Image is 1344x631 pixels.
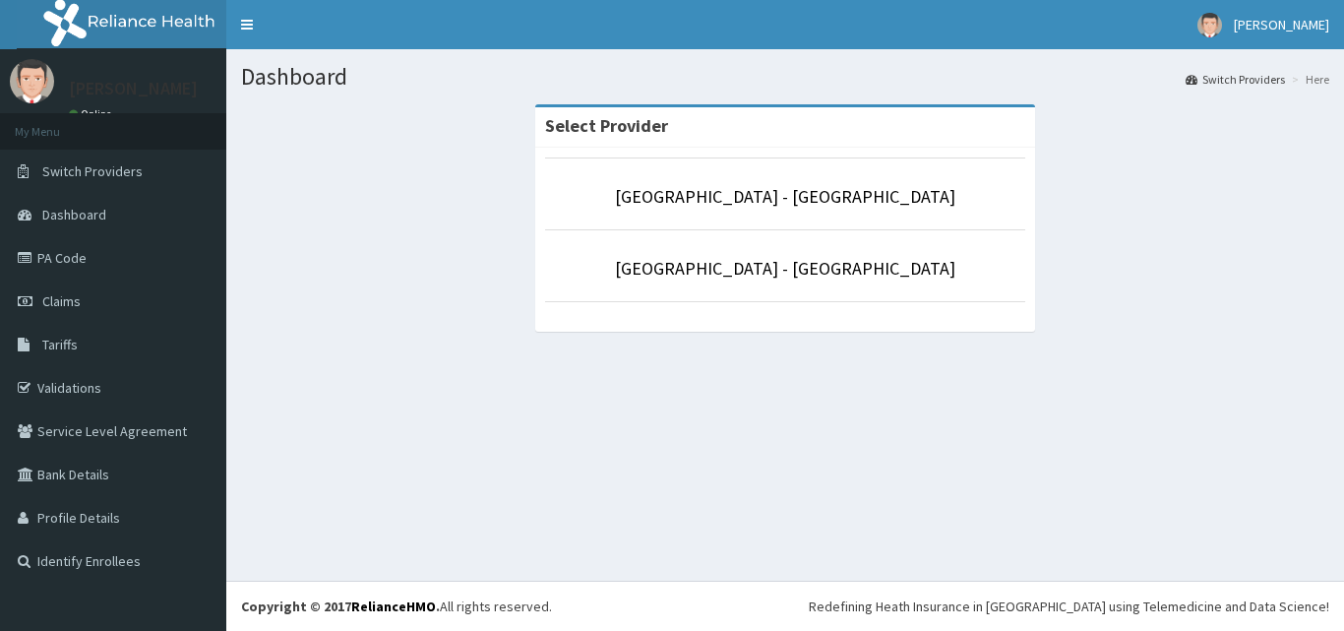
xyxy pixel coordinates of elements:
[10,59,54,103] img: User Image
[1234,16,1329,33] span: [PERSON_NAME]
[809,597,1329,616] div: Redefining Heath Insurance in [GEOGRAPHIC_DATA] using Telemedicine and Data Science!
[1186,71,1285,88] a: Switch Providers
[241,64,1329,90] h1: Dashboard
[42,162,143,180] span: Switch Providers
[351,598,436,615] a: RelianceHMO
[69,107,116,121] a: Online
[226,581,1344,631] footer: All rights reserved.
[42,336,78,353] span: Tariffs
[241,598,440,615] strong: Copyright © 2017 .
[69,80,198,97] p: [PERSON_NAME]
[615,257,955,280] a: [GEOGRAPHIC_DATA] - [GEOGRAPHIC_DATA]
[42,206,106,223] span: Dashboard
[615,185,955,208] a: [GEOGRAPHIC_DATA] - [GEOGRAPHIC_DATA]
[545,114,668,137] strong: Select Provider
[1287,71,1329,88] li: Here
[42,292,81,310] span: Claims
[1197,13,1222,37] img: User Image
